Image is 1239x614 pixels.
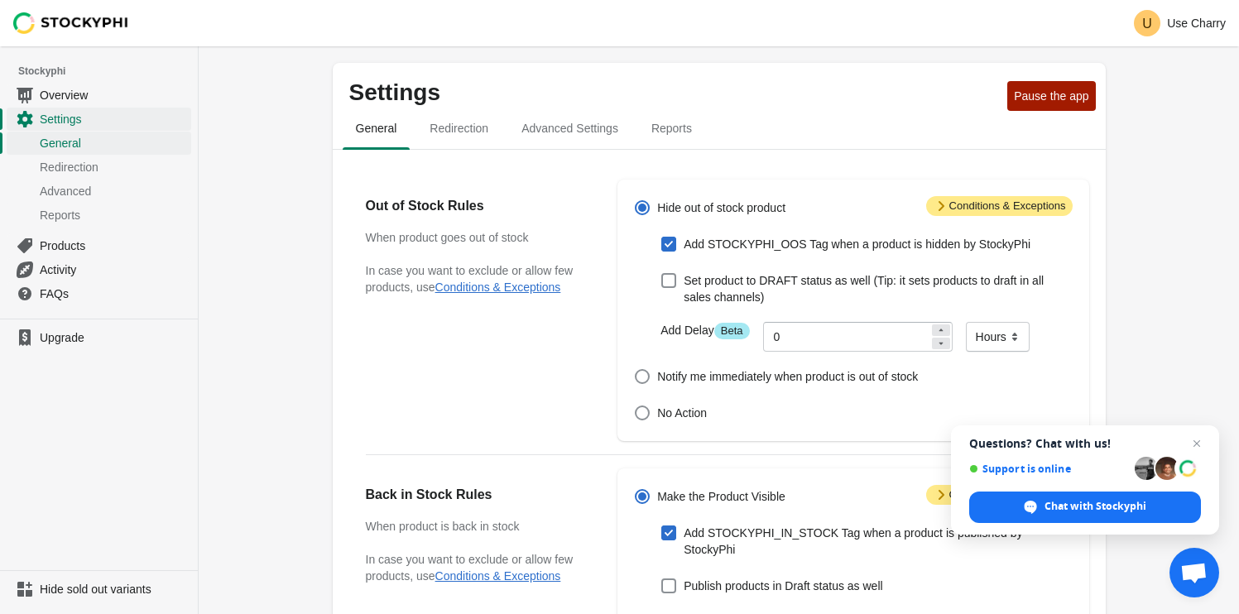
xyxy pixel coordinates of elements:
span: Publish products in Draft status as well [684,578,882,594]
span: Reports [40,207,188,223]
a: Open chat [1169,548,1219,597]
span: No Action [657,405,707,421]
span: Hide sold out variants [40,581,188,597]
span: Add STOCKYPHI_OOS Tag when a product is hidden by StockyPhi [684,236,1030,252]
span: Notify me immediately when product is out of stock [657,368,918,385]
span: Avatar with initials U [1134,10,1160,36]
button: Pause the app [1007,81,1095,111]
a: Hide sold out variants [7,578,191,601]
button: Advanced settings [505,107,635,150]
span: Chat with Stockyphi [1045,499,1146,514]
span: Support is online [969,463,1129,475]
p: In case you want to exclude or allow few products, use [366,262,585,295]
p: Use Charry [1167,17,1226,30]
span: Settings [40,111,188,127]
text: U [1142,17,1152,31]
button: general [339,107,414,150]
a: FAQs [7,281,191,305]
span: General [343,113,411,143]
a: Upgrade [7,326,191,349]
button: redirection [413,107,505,150]
span: Set product to DRAFT status as well (Tip: it sets products to draft in all sales channels) [684,272,1072,305]
span: Add STOCKYPHI_IN_STOCK Tag when a product is published by StockyPhi [684,525,1072,558]
span: Advanced [40,183,188,199]
a: Overview [7,83,191,107]
button: Conditions & Exceptions [435,569,561,583]
button: Conditions & Exceptions [435,281,561,294]
a: Reports [7,203,191,227]
label: Add Delay [660,322,749,339]
p: Settings [349,79,1001,106]
span: Pause the app [1014,89,1088,103]
a: General [7,131,191,155]
span: Hide out of stock product [657,199,785,216]
span: Redirection [416,113,502,143]
span: Make the Product Visible [657,488,785,505]
span: Conditions & Exceptions [926,196,1073,216]
span: Reports [638,113,705,143]
a: Activity [7,257,191,281]
span: Overview [40,87,188,103]
span: Advanced Settings [508,113,632,143]
a: Products [7,233,191,257]
span: Activity [40,261,188,278]
span: Stockyphi [18,63,198,79]
span: Products [40,237,188,254]
span: Redirection [40,159,188,175]
h2: Back in Stock Rules [366,485,585,505]
span: FAQs [40,285,188,302]
button: reports [635,107,708,150]
a: Redirection [7,155,191,179]
h2: Out of Stock Rules [366,196,585,216]
span: Conditions & Exceptions [926,485,1073,505]
span: General [40,135,188,151]
p: In case you want to exclude or allow few products, use [366,551,585,584]
h3: When product goes out of stock [366,229,585,246]
span: Chat with Stockyphi [969,492,1201,523]
button: Avatar with initials UUse Charry [1127,7,1232,40]
span: Questions? Chat with us! [969,437,1201,450]
h3: When product is back in stock [366,518,585,535]
a: Settings [7,107,191,131]
img: Stockyphi [13,12,129,34]
a: Advanced [7,179,191,203]
span: Beta [714,323,750,339]
span: Upgrade [40,329,188,346]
